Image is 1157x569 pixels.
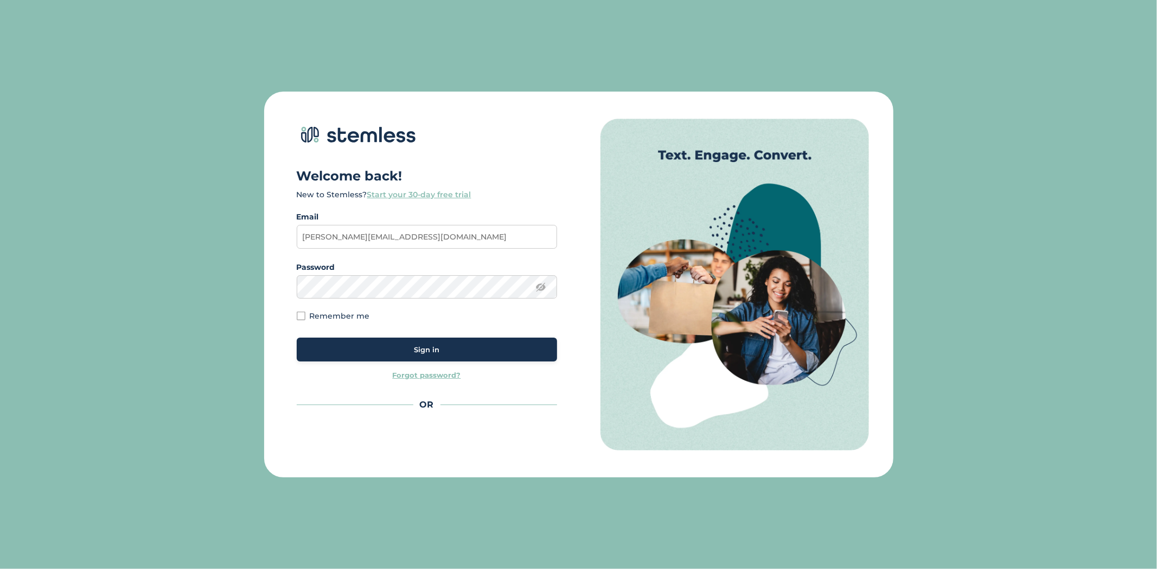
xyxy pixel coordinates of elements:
[317,428,545,451] iframe: Sign in with Google Button
[297,211,557,223] label: Email
[535,282,546,293] img: icon-eye-line-7bc03c5c.svg
[297,167,557,185] h1: Welcome back!
[297,398,557,411] div: OR
[297,119,416,151] img: logo-dark-0685b13c.svg
[367,190,471,199] a: Start your 30-day free trial
[393,370,461,381] a: Forgot password?
[310,312,370,320] label: Remember me
[297,338,557,361] button: Sign in
[600,119,869,451] img: Auth image
[414,345,439,355] span: Sign in
[297,262,557,273] label: Password
[297,190,471,199] label: New to Stemless?
[1103,517,1157,569] iframe: Chat Widget
[297,225,557,249] input: Enter your email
